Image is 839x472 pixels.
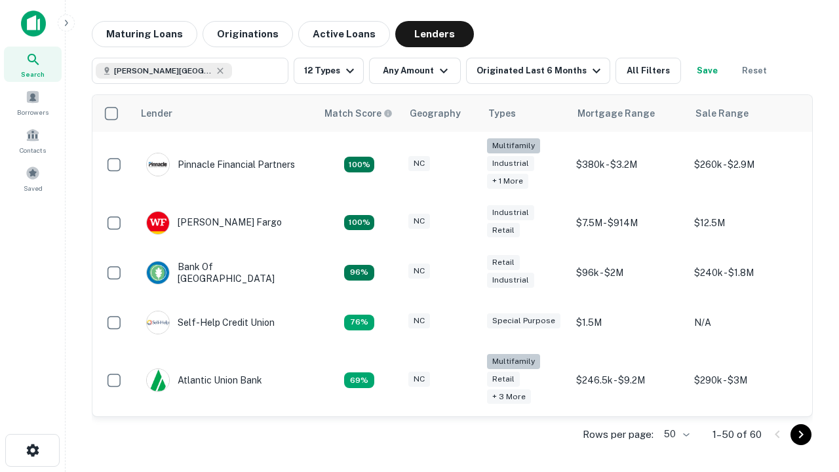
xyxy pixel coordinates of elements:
div: Industrial [487,273,534,288]
img: picture [147,153,169,176]
th: Lender [133,95,317,132]
div: Capitalize uses an advanced AI algorithm to match your search with the best lender. The match sco... [324,106,393,121]
button: Go to next page [790,424,811,445]
div: Industrial [487,205,534,220]
div: Mortgage Range [577,106,655,121]
div: NC [408,313,430,328]
div: Retail [487,223,520,238]
div: + 3 more [487,389,531,404]
a: Saved [4,161,62,196]
div: Matching Properties: 10, hasApolloMatch: undefined [344,372,374,388]
span: [PERSON_NAME][GEOGRAPHIC_DATA], [GEOGRAPHIC_DATA] [114,65,212,77]
div: Multifamily [487,138,540,153]
div: Lender [141,106,172,121]
img: capitalize-icon.png [21,10,46,37]
div: Matching Properties: 15, hasApolloMatch: undefined [344,215,374,231]
span: Borrowers [17,107,49,117]
div: Pinnacle Financial Partners [146,153,295,176]
a: Borrowers [4,85,62,120]
button: Maturing Loans [92,21,197,47]
div: Self-help Credit Union [146,311,275,334]
th: Mortgage Range [570,95,688,132]
div: NC [408,156,430,171]
div: Matching Properties: 26, hasApolloMatch: undefined [344,157,374,172]
th: Sale Range [688,95,806,132]
div: Special Purpose [487,313,560,328]
div: Originated Last 6 Months [477,63,604,79]
div: Sale Range [695,106,749,121]
button: All Filters [615,58,681,84]
button: Originated Last 6 Months [466,58,610,84]
img: picture [147,311,169,334]
td: $290k - $3M [688,347,806,414]
div: + 1 more [487,174,528,189]
img: picture [147,212,169,234]
td: N/A [688,298,806,347]
td: $260k - $2.9M [688,132,806,198]
div: NC [408,264,430,279]
a: Search [4,47,62,82]
div: NC [408,214,430,229]
div: Retail [487,255,520,270]
span: Contacts [20,145,46,155]
th: Capitalize uses an advanced AI algorithm to match your search with the best lender. The match sco... [317,95,402,132]
h6: Match Score [324,106,390,121]
div: Matching Properties: 14, hasApolloMatch: undefined [344,265,374,281]
th: Geography [402,95,480,132]
td: $96k - $2M [570,248,688,298]
div: Atlantic Union Bank [146,368,262,392]
span: Search [21,69,45,79]
td: $246.5k - $9.2M [570,347,688,414]
p: 1–50 of 60 [712,427,762,442]
td: $1.5M [570,298,688,347]
div: Multifamily [487,354,540,369]
button: Save your search to get updates of matches that match your search criteria. [686,58,728,84]
div: [PERSON_NAME] Fargo [146,211,282,235]
div: NC [408,372,430,387]
td: $380k - $3.2M [570,132,688,198]
button: Reset [733,58,775,84]
div: Industrial [487,156,534,171]
div: 50 [659,425,692,444]
button: 12 Types [294,58,364,84]
div: Types [488,106,516,121]
th: Types [480,95,570,132]
img: picture [147,369,169,391]
td: $12.5M [688,198,806,248]
div: Retail [487,372,520,387]
span: Saved [24,183,43,193]
img: picture [147,262,169,284]
td: $240k - $1.8M [688,248,806,298]
button: Lenders [395,21,474,47]
button: Active Loans [298,21,390,47]
td: $7.5M - $914M [570,198,688,248]
p: Rows per page: [583,427,654,442]
div: Matching Properties: 11, hasApolloMatch: undefined [344,315,374,330]
button: Originations [203,21,293,47]
div: Geography [410,106,461,121]
button: Any Amount [369,58,461,84]
div: Bank Of [GEOGRAPHIC_DATA] [146,261,303,285]
a: Contacts [4,123,62,158]
iframe: Chat Widget [773,325,839,388]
